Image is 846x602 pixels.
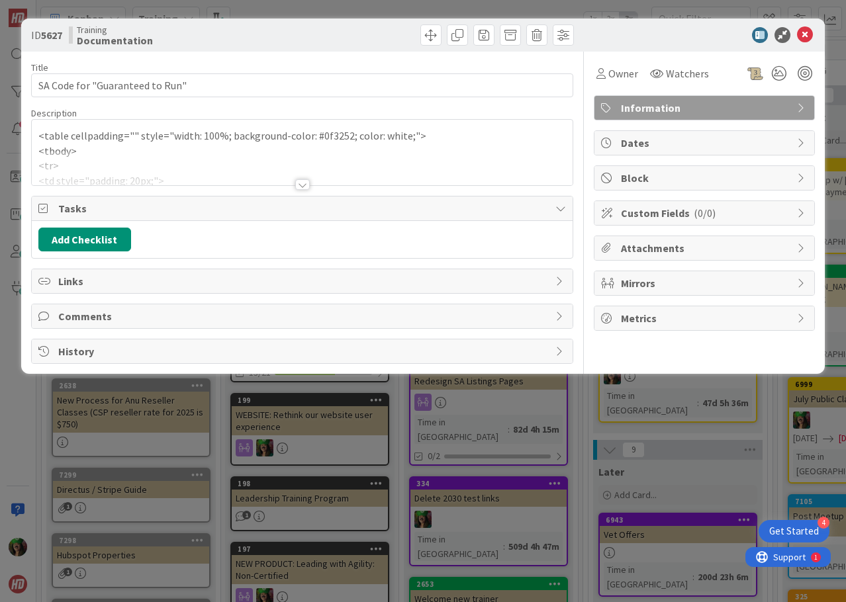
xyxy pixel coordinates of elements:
span: ( 0/0 ) [694,206,716,220]
div: 4 [818,517,829,529]
b: 5627 [41,28,62,42]
span: Owner [608,65,638,81]
input: type card name here... [31,73,573,97]
span: Comments [58,308,549,324]
div: 1 [69,5,72,16]
p: <tbody> [38,144,566,159]
span: Mirrors [621,275,790,291]
span: Block [621,170,790,186]
div: Open Get Started checklist, remaining modules: 4 [759,520,829,542]
div: Get Started [769,525,819,538]
span: Description [31,107,77,119]
span: Watchers [666,65,709,81]
span: ID [31,27,62,43]
span: History [58,343,549,359]
span: Dates [621,135,790,151]
span: Metrics [621,310,790,326]
p: <table cellpadding="" style="width: 100%; background-color: #0f3252; color: white;"> [38,128,566,144]
span: Links [58,273,549,289]
span: Training [77,24,153,35]
b: Documentation [77,35,153,46]
span: Attachments [621,240,790,256]
span: Information [621,100,790,116]
span: Custom Fields [621,205,790,221]
label: Title [31,62,48,73]
span: Support [28,2,60,18]
span: Tasks [58,200,549,216]
button: Add Checklist [38,228,131,251]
